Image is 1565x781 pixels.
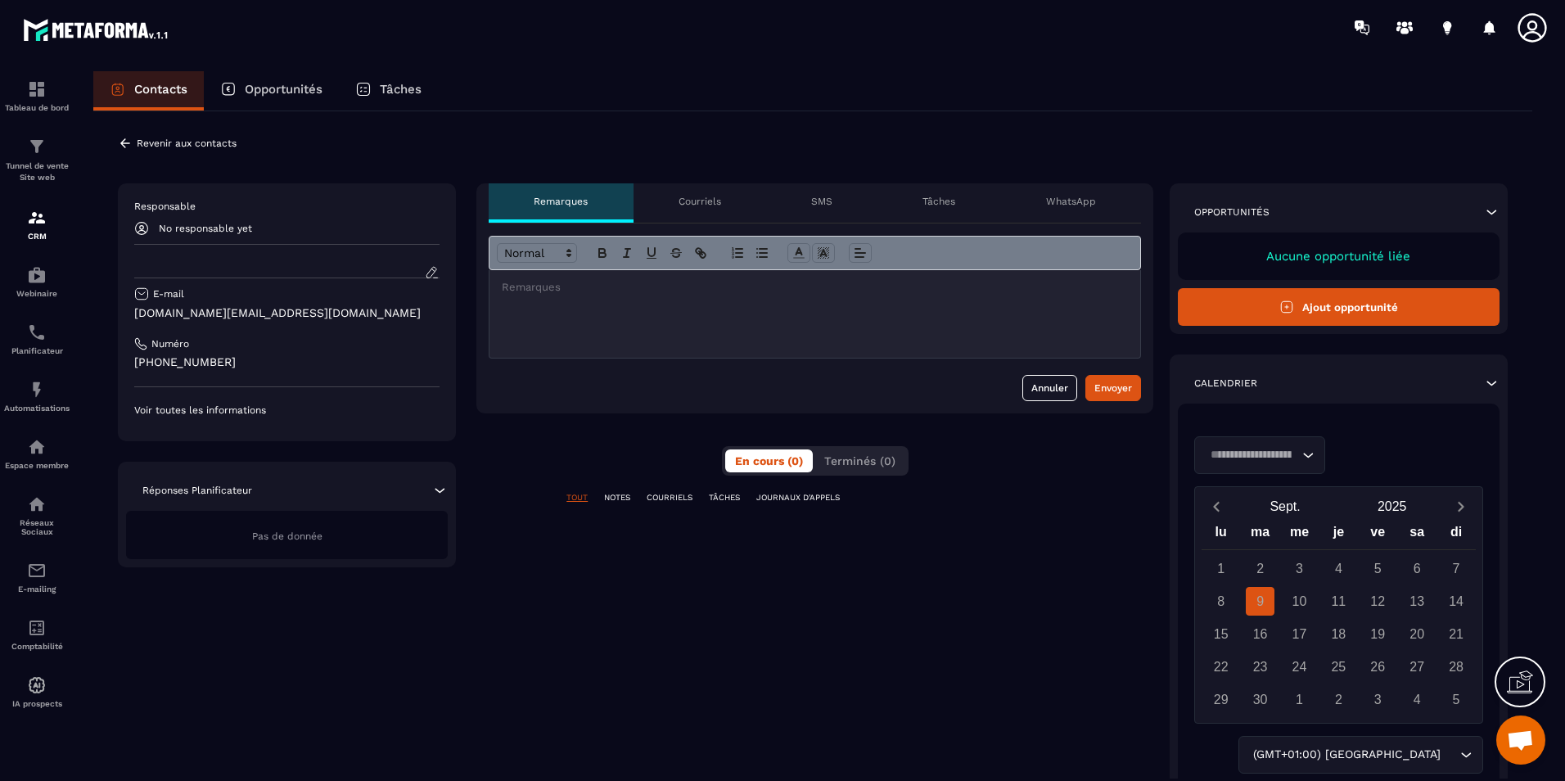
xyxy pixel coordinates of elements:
button: Annuler [1022,375,1077,401]
div: di [1436,521,1476,549]
div: 8 [1206,587,1235,616]
div: 24 [1285,652,1314,681]
p: Tâches [922,195,955,208]
p: Voir toutes les informations [134,404,440,417]
div: 12 [1364,587,1392,616]
a: formationformationTunnel de vente Site web [4,124,70,196]
a: social-networksocial-networkRéseaux Sociaux [4,482,70,549]
p: Tableau de bord [4,103,70,112]
div: me [1280,521,1319,549]
div: 21 [1442,620,1471,648]
p: Webinaire [4,289,70,298]
div: 9 [1246,587,1274,616]
div: Calendar days [1202,554,1476,714]
p: CRM [4,232,70,241]
div: 23 [1246,652,1274,681]
div: 3 [1285,554,1314,583]
p: IA prospects [4,699,70,708]
div: 27 [1403,652,1432,681]
p: Courriels [679,195,721,208]
div: 26 [1364,652,1392,681]
p: E-mailing [4,585,70,594]
a: schedulerschedulerPlanificateur [4,310,70,368]
p: Calendrier [1194,377,1257,390]
span: En cours (0) [735,454,803,467]
p: Tunnel de vente Site web [4,160,70,183]
p: Tâches [380,82,422,97]
img: logo [23,15,170,44]
div: 30 [1246,685,1274,714]
p: Aucune opportunité liée [1194,249,1483,264]
p: Revenir aux contacts [137,138,237,149]
div: 29 [1206,685,1235,714]
div: Envoyer [1094,380,1132,396]
div: 17 [1285,620,1314,648]
a: Opportunités [204,71,339,111]
p: No responsable yet [159,223,252,234]
div: 2 [1324,685,1353,714]
a: Contacts [93,71,204,111]
img: formation [27,137,47,156]
div: 1 [1285,685,1314,714]
button: Previous month [1202,495,1232,517]
div: 4 [1403,685,1432,714]
input: Search for option [1444,746,1456,764]
button: Open months overlay [1232,492,1339,521]
button: Next month [1445,495,1476,517]
a: emailemailE-mailing [4,549,70,606]
p: JOURNAUX D'APPELS [756,492,840,503]
div: 20 [1403,620,1432,648]
div: 22 [1206,652,1235,681]
div: 25 [1324,652,1353,681]
p: Réponses Planificateur [142,484,252,497]
span: Pas de donnée [252,530,322,542]
img: automations [27,675,47,695]
div: 3 [1364,685,1392,714]
div: 6 [1403,554,1432,583]
div: Calendar wrapper [1202,521,1476,714]
img: email [27,561,47,580]
p: [PHONE_NUMBER] [134,354,440,370]
div: 1 [1206,554,1235,583]
div: 2 [1246,554,1274,583]
p: Responsable [134,200,440,213]
p: Espace membre [4,461,70,470]
p: Contacts [134,82,187,97]
div: 14 [1442,587,1471,616]
div: 16 [1246,620,1274,648]
button: En cours (0) [725,449,813,472]
div: Search for option [1238,736,1483,774]
a: automationsautomationsEspace membre [4,425,70,482]
a: formationformationTableau de bord [4,67,70,124]
div: Ouvrir le chat [1496,716,1545,765]
p: Opportunités [1194,205,1270,219]
p: Réseaux Sociaux [4,518,70,536]
a: automationsautomationsAutomatisations [4,368,70,425]
p: Remarques [534,195,588,208]
span: Terminés (0) [824,454,895,467]
p: WhatsApp [1046,195,1096,208]
div: je [1319,521,1358,549]
p: E-mail [153,287,184,300]
img: accountant [27,618,47,638]
div: ve [1358,521,1397,549]
button: Ajout opportunité [1178,288,1500,326]
div: 18 [1324,620,1353,648]
a: formationformationCRM [4,196,70,253]
p: Numéro [151,337,189,350]
div: 5 [1364,554,1392,583]
img: formation [27,208,47,228]
img: social-network [27,494,47,514]
button: Terminés (0) [814,449,905,472]
div: lu [1202,521,1241,549]
input: Search for option [1205,446,1298,464]
span: (GMT+01:00) [GEOGRAPHIC_DATA] [1249,746,1444,764]
p: TÂCHES [709,492,740,503]
img: automations [27,380,47,400]
a: accountantaccountantComptabilité [4,606,70,663]
div: 28 [1442,652,1471,681]
div: ma [1241,521,1280,549]
img: automations [27,437,47,457]
button: Open years overlay [1338,492,1445,521]
p: COURRIELS [647,492,692,503]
